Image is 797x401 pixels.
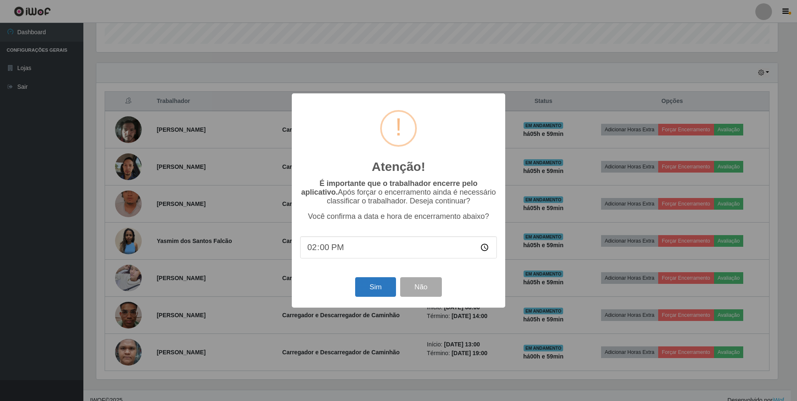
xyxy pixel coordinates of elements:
button: Não [400,277,441,297]
h2: Atenção! [372,159,425,174]
p: Você confirma a data e hora de encerramento abaixo? [300,212,497,221]
button: Sim [355,277,396,297]
p: Após forçar o encerramento ainda é necessário classificar o trabalhador. Deseja continuar? [300,179,497,206]
b: É importante que o trabalhador encerre pelo aplicativo. [301,179,477,196]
